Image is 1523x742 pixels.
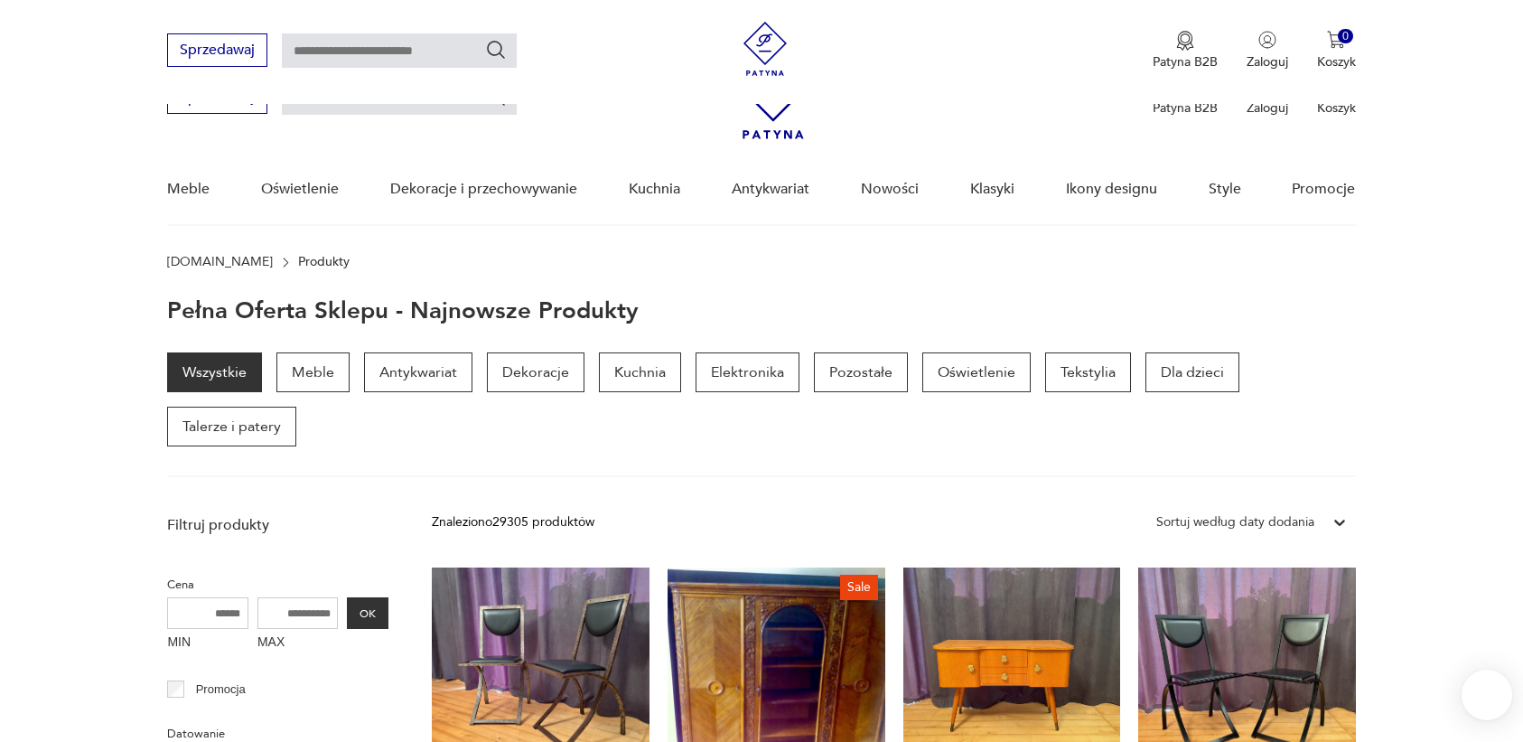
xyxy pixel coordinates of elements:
a: Antykwariat [364,352,472,392]
p: Koszyk [1317,53,1356,70]
button: Patyna B2B [1153,31,1218,70]
a: Kuchnia [629,155,680,224]
button: OK [347,597,388,629]
a: Antykwariat [732,155,809,224]
a: Oświetlenie [922,352,1031,392]
a: Nowości [861,155,919,224]
a: Dla dzieci [1145,352,1239,392]
p: Promocja [196,680,246,700]
img: Ikona koszyka [1327,31,1345,49]
a: Meble [276,352,350,392]
a: Pozostałe [814,352,908,392]
div: Znaleziono 29305 produktów [432,512,594,532]
img: Ikonka użytkownika [1258,31,1276,49]
img: Patyna - sklep z meblami i dekoracjami vintage [738,22,792,76]
label: MAX [257,629,339,658]
div: Sortuj według daty dodania [1156,512,1314,532]
button: Sprzedawaj [167,33,267,67]
a: Ikony designu [1066,155,1157,224]
a: Ikona medaluPatyna B2B [1153,31,1218,70]
iframe: Smartsupp widget button [1462,670,1512,720]
p: Produkty [298,255,350,269]
a: Oświetlenie [261,155,339,224]
button: 0Koszyk [1317,31,1356,70]
a: Sprzedawaj [167,92,267,105]
label: MIN [167,629,248,658]
h1: Pełna oferta sklepu - najnowsze produkty [167,298,639,324]
a: Style [1209,155,1241,224]
button: Szukaj [485,39,507,61]
p: Koszyk [1317,99,1356,117]
img: Ikona medalu [1176,31,1194,51]
button: Zaloguj [1247,31,1288,70]
p: Patyna B2B [1153,99,1218,117]
a: Dekoracje i przechowywanie [390,155,577,224]
a: Promocje [1292,155,1355,224]
a: [DOMAIN_NAME] [167,255,273,269]
a: Klasyki [970,155,1014,224]
a: Elektronika [696,352,799,392]
a: Dekoracje [487,352,584,392]
p: Zaloguj [1247,53,1288,70]
a: Kuchnia [599,352,681,392]
p: Patyna B2B [1153,53,1218,70]
a: Tekstylia [1045,352,1131,392]
a: Talerze i patery [167,407,296,446]
p: Zaloguj [1247,99,1288,117]
a: Meble [167,155,210,224]
p: Cena [167,575,388,595]
a: Wszystkie [167,352,262,392]
a: Sprzedawaj [167,45,267,58]
p: Filtruj produkty [167,515,388,535]
div: 0 [1338,29,1353,44]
